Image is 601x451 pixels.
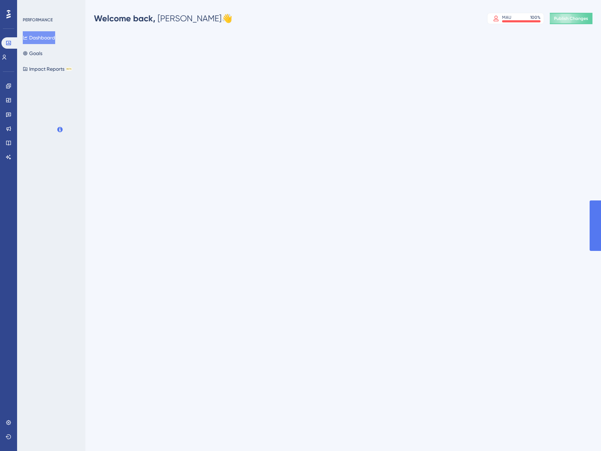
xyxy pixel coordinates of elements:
button: Dashboard [23,31,55,44]
div: MAU [502,15,511,20]
button: Impact ReportsBETA [23,63,72,75]
span: Welcome back, [94,13,155,23]
div: [PERSON_NAME] 👋 [94,13,232,24]
div: 100 % [530,15,541,20]
span: Publish Changes [554,16,588,21]
div: BETA [66,67,72,71]
button: Publish Changes [550,13,592,24]
iframe: UserGuiding AI Assistant Launcher [571,423,592,444]
button: Goals [23,47,42,60]
div: PERFORMANCE [23,17,53,23]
